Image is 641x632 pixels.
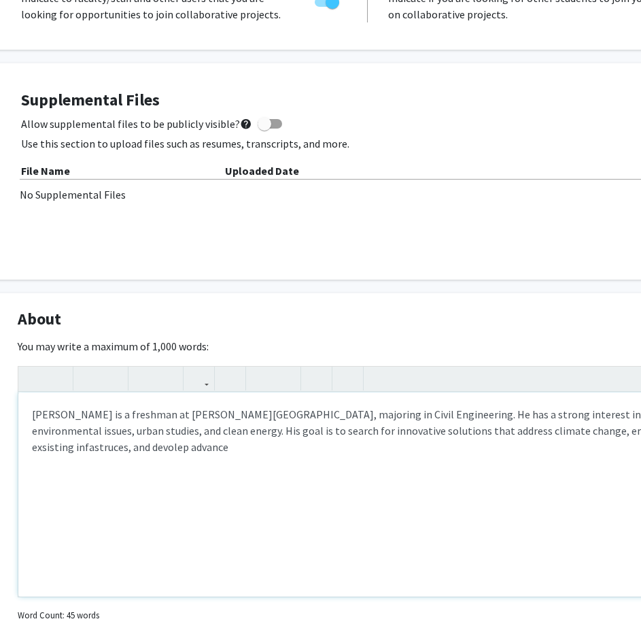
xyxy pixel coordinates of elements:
[225,164,299,178] b: Uploaded Date
[18,609,99,622] small: Word Count: 45 words
[101,367,124,390] button: Emphasis (Ctrl + I)
[249,367,273,390] button: Unordered list
[273,367,297,390] button: Ordered list
[22,367,46,390] button: Undo (Ctrl + Z)
[240,116,252,132] mat-icon: help
[77,367,101,390] button: Strong (Ctrl + B)
[18,307,61,331] span: About
[21,116,252,132] span: Allow supplemental files to be publicly visible?
[18,338,209,354] label: You may write a maximum of 1,000 words:
[10,571,58,622] iframe: Chat
[156,367,179,390] button: Subscript
[218,367,242,390] button: Insert Image
[46,367,69,390] button: Redo (Ctrl + Y)
[132,367,156,390] button: Superscript
[336,367,360,390] button: Insert horizontal rule
[187,367,211,390] button: Link
[305,367,328,390] button: Remove format
[21,164,70,178] b: File Name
